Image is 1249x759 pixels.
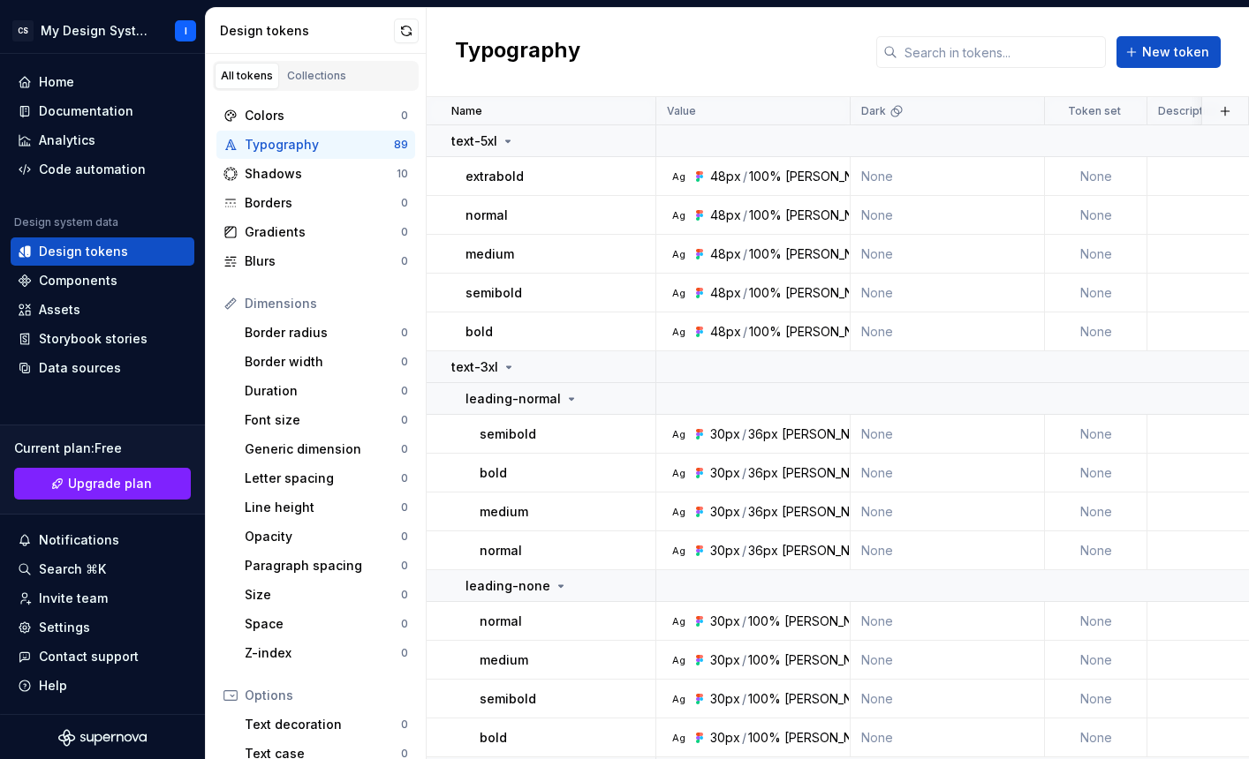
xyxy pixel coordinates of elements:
div: Shadows [245,165,397,183]
div: 0 [401,471,408,485]
div: Colors [245,107,401,124]
div: CS [12,20,34,41]
p: normal [480,542,522,560]
p: medium [480,503,528,521]
div: 100% [749,207,782,224]
p: normal [466,207,508,224]
div: / [743,245,747,263]
div: 30px [710,690,740,708]
td: None [851,531,1045,570]
div: Contact support [39,648,139,665]
a: Data sources [11,354,194,382]
td: None [1045,602,1147,641]
td: None [1045,312,1147,351]
div: Ag [671,466,685,480]
p: Token set [1068,104,1121,118]
td: None [851,641,1045,680]
div: 0 [401,355,408,369]
div: / [742,542,746,560]
div: 100% [749,323,782,341]
div: Ag [671,614,685,628]
div: I [185,24,187,38]
div: Paragraph spacing [245,557,401,575]
button: Search ⌘K [11,555,194,583]
div: 0 [401,530,408,544]
div: 0 [401,254,408,268]
p: medium [480,651,528,669]
div: Settings [39,619,90,636]
div: / [743,168,747,185]
a: Borders0 [216,189,415,217]
div: / [742,464,746,482]
div: 100% [748,729,781,747]
div: 100% [749,168,782,185]
div: [PERSON_NAME] [782,542,881,560]
p: medium [466,245,514,263]
div: Ag [671,325,685,339]
div: 48px [710,323,741,341]
button: Help [11,672,194,700]
td: None [851,235,1045,274]
td: None [851,602,1045,641]
div: Notifications [39,531,119,549]
div: 30px [710,425,740,443]
div: Letter spacing [245,470,401,487]
div: Blurs [245,252,401,270]
h2: Typography [455,36,580,68]
td: None [851,274,1045,312]
div: 48px [710,207,741,224]
div: All tokens [221,69,273,83]
a: Storybook stories [11,325,194,353]
div: / [743,207,747,224]
td: None [851,312,1045,351]
p: normal [480,612,522,630]
td: None [1045,531,1147,570]
a: Design tokens [11,237,194,266]
p: semibold [480,425,536,443]
td: None [851,454,1045,492]
div: [PERSON_NAME] [785,323,884,341]
div: / [742,612,746,630]
a: Z-index0 [238,639,415,667]
div: 30px [710,729,740,747]
div: [PERSON_NAME] [785,168,884,185]
div: 100% [749,284,782,302]
div: 0 [401,225,408,239]
a: Supernova Logo [58,729,147,747]
p: bold [466,323,493,341]
a: Opacity0 [238,522,415,551]
div: Ag [671,731,685,745]
p: text-5xl [451,132,497,150]
div: 0 [401,109,408,123]
div: 30px [710,464,740,482]
div: [PERSON_NAME] [785,245,884,263]
div: [PERSON_NAME] [784,612,883,630]
div: 36px [748,464,778,482]
div: [PERSON_NAME] [782,503,881,521]
td: None [1045,157,1147,196]
button: Upgrade plan [14,468,191,500]
div: Ag [671,169,685,184]
div: My Design System [41,22,154,40]
td: None [1045,718,1147,757]
a: Duration0 [238,377,415,405]
td: None [1045,680,1147,718]
div: Help [39,677,67,695]
div: Gradients [245,223,401,241]
div: 30px [710,612,740,630]
div: Assets [39,301,80,319]
div: 0 [401,617,408,631]
div: Opacity [245,528,401,545]
div: 48px [710,284,741,302]
div: 100% [748,612,781,630]
div: 48px [710,245,741,263]
div: Border radius [245,324,401,342]
div: Collections [287,69,346,83]
div: 30px [710,542,740,560]
div: Documentation [39,102,133,120]
div: 30px [710,651,740,669]
a: Text decoration0 [238,710,415,739]
p: Dark [861,104,886,118]
div: [PERSON_NAME] [782,425,881,443]
div: Space [245,615,401,633]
